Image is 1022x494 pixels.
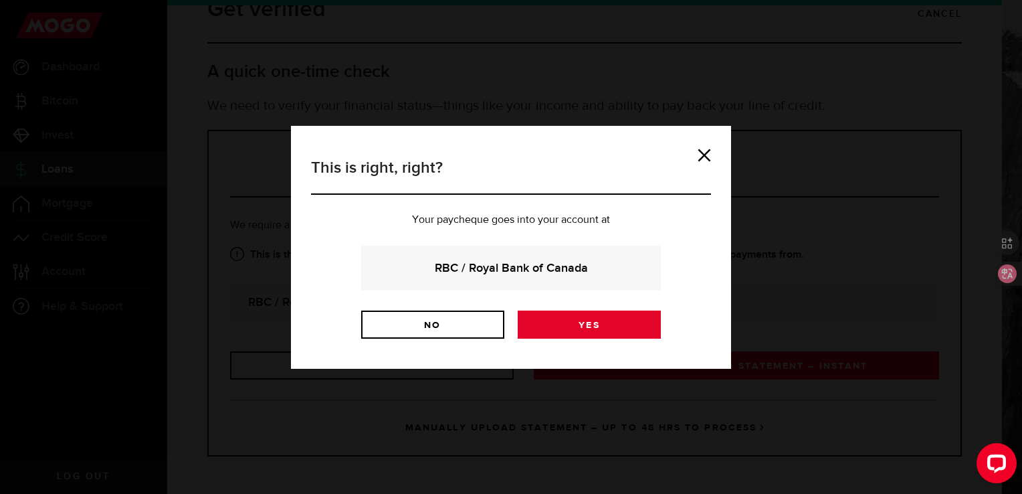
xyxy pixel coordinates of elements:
[379,259,643,277] strong: RBC / Royal Bank of Canada
[311,156,711,195] h3: This is right, right?
[311,215,711,226] p: Your paycheque goes into your account at
[518,311,661,339] a: Yes
[361,311,504,339] a: No
[966,438,1022,494] iframe: LiveChat chat widget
